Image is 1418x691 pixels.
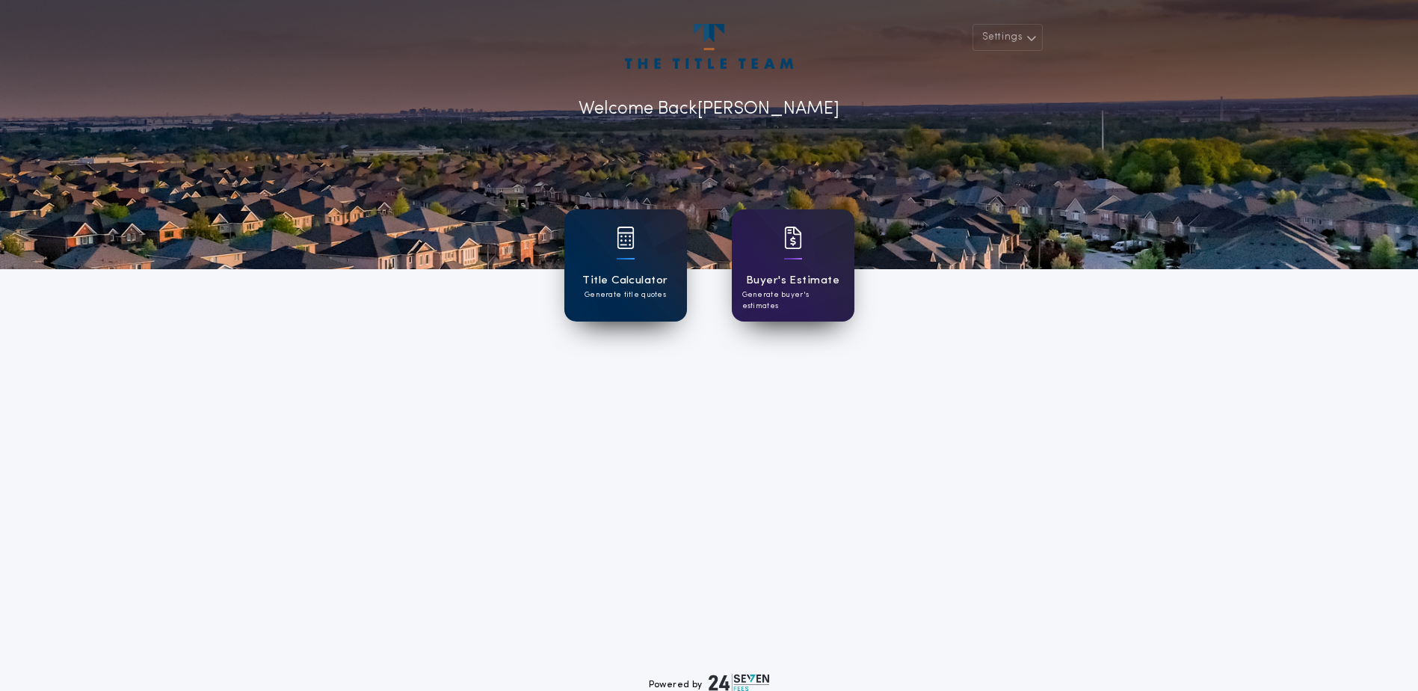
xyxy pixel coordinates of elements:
[582,272,668,289] h1: Title Calculator
[742,289,844,312] p: Generate buyer's estimates
[564,209,687,322] a: card iconTitle CalculatorGenerate title quotes
[746,272,839,289] h1: Buyer's Estimate
[784,227,802,249] img: card icon
[732,209,854,322] a: card iconBuyer's EstimateGenerate buyer's estimates
[585,289,666,301] p: Generate title quotes
[625,24,792,69] img: account-logo
[579,96,839,123] p: Welcome Back [PERSON_NAME]
[617,227,635,249] img: card icon
[972,24,1043,51] button: Settings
